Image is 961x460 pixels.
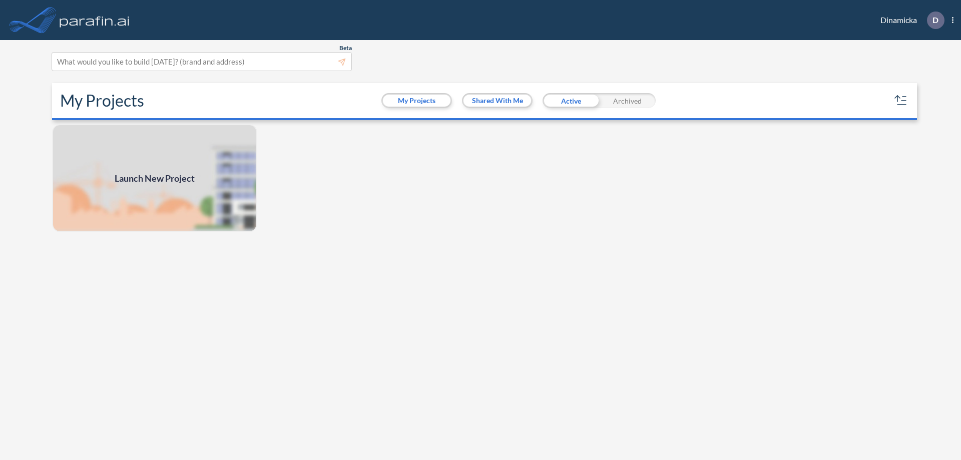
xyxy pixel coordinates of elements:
[599,93,656,108] div: Archived
[383,95,450,107] button: My Projects
[893,93,909,109] button: sort
[58,10,132,30] img: logo
[52,124,257,232] a: Launch New Project
[115,172,195,185] span: Launch New Project
[52,124,257,232] img: add
[60,91,144,110] h2: My Projects
[932,16,938,25] p: D
[543,93,599,108] div: Active
[463,95,531,107] button: Shared With Me
[865,12,953,29] div: Dinamicka
[339,44,352,52] span: Beta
